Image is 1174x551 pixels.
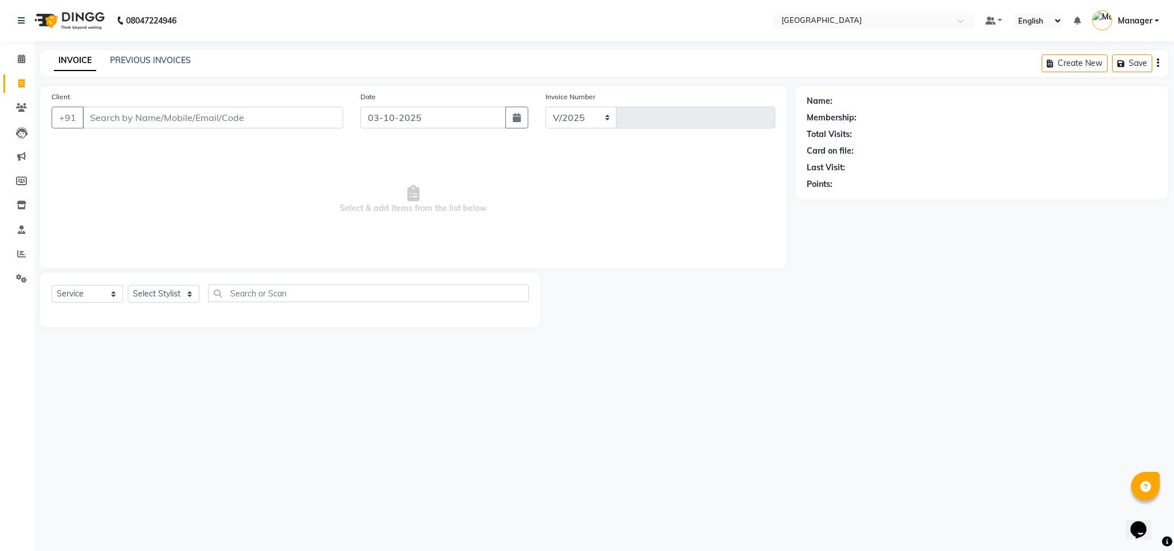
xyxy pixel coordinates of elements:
div: Total Visits: [807,128,852,140]
a: PREVIOUS INVOICES [110,55,191,65]
button: Save [1112,54,1152,72]
label: Date [360,92,376,102]
button: Create New [1042,54,1108,72]
b: 08047224946 [126,5,176,37]
div: Card on file: [807,145,854,157]
img: logo [29,5,108,37]
iframe: chat widget [1126,505,1163,540]
input: Search or Scan [208,284,529,302]
div: Last Visit: [807,162,845,174]
label: Invoice Number [545,92,595,102]
input: Search by Name/Mobile/Email/Code [83,107,343,128]
button: +91 [52,107,84,128]
span: Select & add items from the list below [52,142,775,257]
div: Points: [807,178,833,190]
img: Manager [1092,10,1112,30]
div: Membership: [807,112,857,124]
label: Client [52,92,70,102]
span: Manager [1118,15,1152,27]
a: INVOICE [54,50,96,71]
div: Name: [807,95,833,107]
